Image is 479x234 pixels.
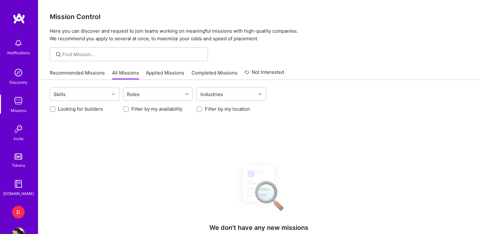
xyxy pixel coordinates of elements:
[55,51,62,58] i: icon SearchGrey
[50,69,105,80] a: Recommended Missions
[209,224,308,231] h4: We don't have any new missions
[7,49,30,56] div: Notifications
[244,68,284,80] a: Not Interested
[3,190,34,197] div: [DOMAIN_NAME]
[12,94,25,107] img: teamwork
[205,106,250,112] label: Filter by my location
[146,69,184,80] a: Applied Missions
[15,153,22,159] img: tokens
[12,123,25,135] img: Invite
[52,90,67,99] div: Skills
[9,79,28,86] div: Discovery
[12,206,25,218] div: D
[50,27,468,42] p: Here you can discover and request to join teams working on meaningful missions with high-quality ...
[185,93,188,96] i: icon Chevron
[12,162,25,169] div: Tokens
[199,90,224,99] div: Industries
[131,106,182,112] label: Filter by my availability
[62,51,203,58] input: Find Mission...
[10,206,26,218] a: D
[125,90,141,99] div: Roles
[112,69,139,80] a: All Missions
[112,93,115,96] i: icon Chevron
[11,107,26,114] div: Missions
[12,37,25,49] img: bell
[232,160,286,215] img: No Results
[192,69,237,80] a: Completed Missions
[14,135,23,142] div: Invite
[12,66,25,79] img: discovery
[58,106,103,112] label: Looking for builders
[259,93,262,96] i: icon Chevron
[12,178,25,190] img: guide book
[50,13,468,21] h3: Mission Control
[13,13,25,24] img: logo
